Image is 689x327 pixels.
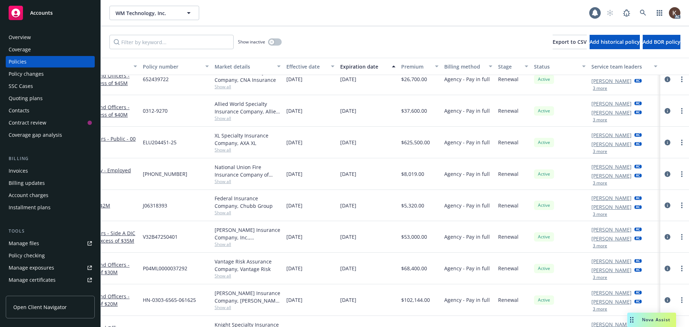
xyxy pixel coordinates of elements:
span: [DATE] [340,170,356,178]
span: Show all [215,178,281,184]
span: Agency - Pay in full [444,265,490,272]
div: Tools [6,228,95,235]
a: [PERSON_NAME] [591,235,632,242]
div: Installment plans [9,202,51,213]
span: Active [537,76,551,83]
button: Service team leaders [589,58,660,75]
a: Manage exposures [6,262,95,274]
span: Agency - Pay in full [444,170,490,178]
a: circleInformation [663,233,672,241]
span: Renewal [498,170,519,178]
span: Agency - Pay in full [444,107,490,115]
span: Add historical policy [590,38,640,45]
a: SSC Cases [6,80,95,92]
div: [PERSON_NAME] Insurance Company, [PERSON_NAME] Insurance Group [215,289,281,304]
a: [PERSON_NAME] [591,266,632,274]
span: [DATE] [340,75,356,83]
span: [DATE] [340,139,356,146]
span: $68,400.00 [401,265,427,272]
a: circleInformation [663,296,672,304]
div: Market details [215,63,273,70]
div: Billing updates [9,177,45,189]
span: Show all [215,304,281,310]
div: [PERSON_NAME] Insurance Company, Inc., [PERSON_NAME] Group [215,226,281,241]
span: [DATE] [340,233,356,240]
div: XL Specialty Insurance Company, AXA XL [215,132,281,147]
a: [PERSON_NAME] [591,77,632,85]
button: 3 more [593,307,607,311]
a: [PERSON_NAME] [591,172,632,179]
span: Renewal [498,75,519,83]
span: $625,500.00 [401,139,430,146]
a: more [678,296,686,304]
span: Active [537,297,551,303]
div: Federal Insurance Company, Chubb Group [215,195,281,210]
div: Manage exposures [9,262,54,274]
span: Renewal [498,107,519,115]
span: Show all [215,84,281,90]
span: Active [537,108,551,114]
div: Billing [6,155,95,162]
a: Installment plans [6,202,95,213]
a: [PERSON_NAME] [591,140,632,148]
a: Policies [6,56,95,67]
button: 3 more [593,244,607,248]
a: [PERSON_NAME] [591,163,632,170]
a: circleInformation [663,201,672,210]
input: Filter by keyword... [109,35,234,49]
span: $8,019.00 [401,170,424,178]
a: [PERSON_NAME] [591,298,632,305]
span: [DATE] [286,107,303,115]
div: Premium [401,63,431,70]
span: Export to CSV [553,38,587,45]
span: $102,144.00 [401,296,430,304]
a: [PERSON_NAME] [591,131,632,139]
a: [PERSON_NAME] [591,100,632,107]
span: [PHONE_NUMBER] [143,170,187,178]
button: WM Technology, Inc. [109,6,199,20]
span: 0312-9270 [143,107,168,115]
span: Agency - Pay in full [444,296,490,304]
div: Manage certificates [9,274,56,286]
button: Export to CSV [553,35,587,49]
span: Agency - Pay in full [444,233,490,240]
a: more [678,201,686,210]
span: [DATE] [340,202,356,209]
a: circleInformation [663,264,672,273]
div: Vantage Risk Assurance Company, Vantage Risk [215,258,281,273]
button: Stage [495,58,531,75]
img: photo [669,7,680,19]
button: Billing method [441,58,495,75]
div: Overview [9,32,31,43]
a: Coverage gap analysis [6,129,95,141]
div: Invoices [9,165,28,177]
div: Billing method [444,63,484,70]
button: 3 more [593,275,607,280]
span: Show all [215,147,281,153]
a: Policy changes [6,68,95,80]
span: Renewal [498,139,519,146]
div: National Union Fire Insurance Company of [GEOGRAPHIC_DATA], [GEOGRAPHIC_DATA], AIG [215,163,281,178]
span: Nova Assist [642,317,670,323]
span: $37,600.00 [401,107,427,115]
span: Renewal [498,202,519,209]
a: more [678,138,686,147]
button: 3 more [593,212,607,216]
span: Show inactive [238,39,265,45]
span: [DATE] [286,139,303,146]
a: Manage files [6,238,95,249]
div: Contract review [9,117,46,129]
div: Allied World Specialty Insurance Company, Allied World Assurance Company (AWAC) [215,100,281,115]
a: [PERSON_NAME] [591,289,632,296]
a: Search [636,6,650,20]
span: [DATE] [286,202,303,209]
div: Contacts [9,105,29,116]
a: Quoting plans [6,93,95,104]
a: Manage certificates [6,274,95,286]
span: Accounts [30,10,53,16]
button: Effective date [283,58,337,75]
button: 3 more [593,86,607,90]
div: Account charges [9,190,48,201]
span: [DATE] [286,296,303,304]
span: Renewal [498,233,519,240]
